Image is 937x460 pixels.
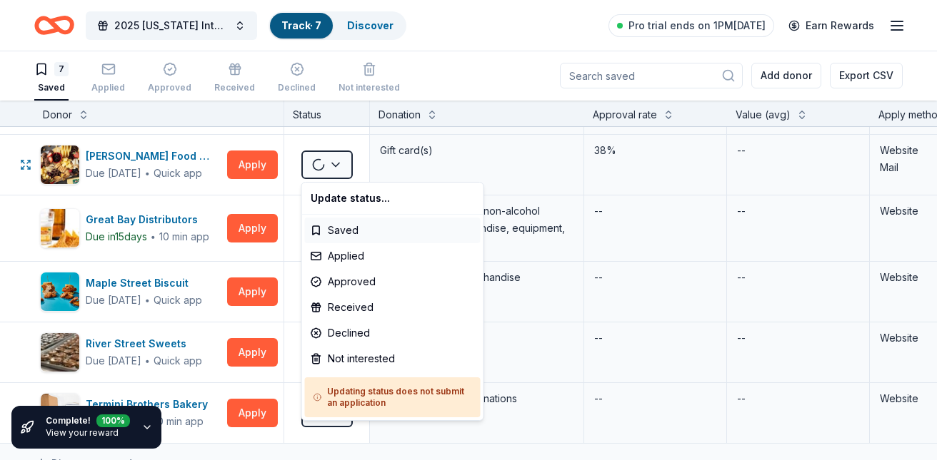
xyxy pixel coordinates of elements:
div: Applied [305,243,481,269]
div: Declined [305,320,481,346]
div: Saved [305,218,481,243]
div: Not interested [305,346,481,372]
div: Approved [305,269,481,295]
div: Received [305,295,481,320]
div: Update status... [305,185,481,211]
h5: Updating status does not submit an application [314,386,472,409]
